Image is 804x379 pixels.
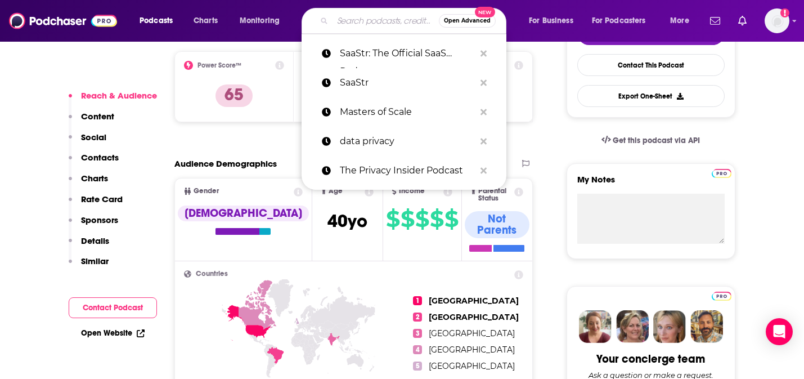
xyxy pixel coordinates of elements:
[430,210,443,228] span: $
[429,328,515,338] span: [GEOGRAPHIC_DATA]
[780,8,789,17] svg: Add a profile image
[577,174,725,194] label: My Notes
[140,13,173,29] span: Podcasts
[765,8,789,33] img: User Profile
[521,12,587,30] button: open menu
[401,210,414,228] span: $
[69,256,109,277] button: Similar
[81,194,123,204] p: Rate Card
[132,12,187,30] button: open menu
[302,39,506,68] a: SaaStr: The Official SaaS Podcast
[429,361,515,371] span: [GEOGRAPHIC_DATA]
[592,13,646,29] span: For Podcasters
[194,188,219,195] span: Gender
[81,90,157,101] p: Reach & Audience
[765,8,789,33] span: Logged in as KSMolly
[81,132,106,142] p: Social
[69,297,157,318] button: Contact Podcast
[413,362,422,371] span: 5
[81,215,118,225] p: Sponsors
[81,173,108,184] p: Charts
[340,127,475,156] p: data privacy
[215,84,253,107] p: 65
[478,188,513,202] span: Parental Status
[439,14,496,28] button: Open AdvancedNew
[577,54,725,76] a: Contact This Podcast
[613,136,700,145] span: Get this podcast via API
[196,270,228,278] span: Countries
[81,328,145,338] a: Open Website
[174,158,277,169] h2: Audience Demographics
[329,188,343,195] span: Age
[69,90,157,111] button: Reach & Audience
[765,8,789,33] button: Show profile menu
[413,296,422,305] span: 1
[178,206,309,221] div: [DEMOGRAPHIC_DATA]
[186,12,224,30] a: Charts
[429,296,519,306] span: [GEOGRAPHIC_DATA]
[577,85,725,107] button: Export One-Sheet
[69,194,123,215] button: Rate Card
[197,61,241,69] h2: Power Score™
[386,210,399,228] span: $
[579,310,612,343] img: Sydney Profile
[734,11,751,30] a: Show notifications dropdown
[81,235,109,246] p: Details
[444,210,458,228] span: $
[653,310,686,343] img: Jules Profile
[766,318,793,345] div: Open Intercom Messenger
[69,215,118,235] button: Sponsors
[415,210,429,228] span: $
[670,13,689,29] span: More
[712,167,731,178] a: Pro website
[596,352,705,366] div: Your concierge team
[312,8,517,34] div: Search podcasts, credits, & more...
[69,111,114,132] button: Content
[340,97,475,127] p: Masters of Scale
[616,310,649,343] img: Barbara Profile
[585,12,662,30] button: open menu
[81,111,114,122] p: Content
[399,188,425,195] span: Income
[302,97,506,127] a: Masters of Scale
[444,18,491,24] span: Open Advanced
[712,290,731,301] a: Pro website
[9,10,117,32] img: Podchaser - Follow, Share and Rate Podcasts
[302,156,506,185] a: The Privacy Insider Podcast
[327,210,367,232] span: 40 yo
[429,345,515,355] span: [GEOGRAPHIC_DATA]
[592,127,709,154] a: Get this podcast via API
[712,292,731,301] img: Podchaser Pro
[706,11,725,30] a: Show notifications dropdown
[69,132,106,153] button: Social
[712,169,731,178] img: Podchaser Pro
[475,7,495,17] span: New
[240,13,280,29] span: Monitoring
[340,39,475,68] p: SaaStr: The Official SaaS Podcast
[302,127,506,156] a: data privacy
[340,68,475,97] p: SaaStr
[333,12,439,30] input: Search podcasts, credits, & more...
[413,313,422,322] span: 2
[413,345,422,354] span: 4
[194,13,218,29] span: Charts
[81,152,119,163] p: Contacts
[690,310,723,343] img: Jon Profile
[429,312,519,322] span: [GEOGRAPHIC_DATA]
[232,12,294,30] button: open menu
[662,12,703,30] button: open menu
[69,152,119,173] button: Contacts
[302,68,506,97] a: SaaStr
[81,256,109,266] p: Similar
[413,329,422,338] span: 3
[340,156,475,185] p: The Privacy Insider Podcast
[529,13,573,29] span: For Business
[69,235,109,256] button: Details
[465,211,530,238] div: Not Parents
[69,173,108,194] button: Charts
